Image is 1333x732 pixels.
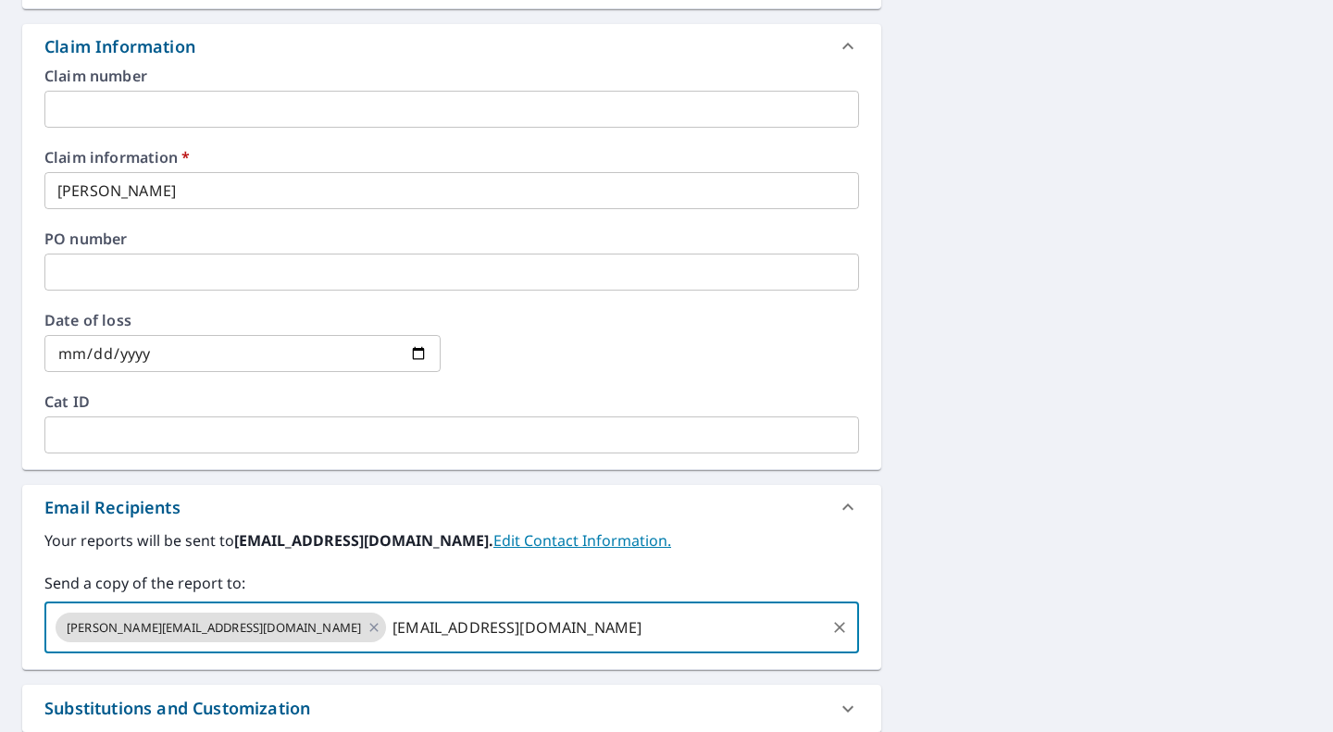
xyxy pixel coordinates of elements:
b: [EMAIL_ADDRESS][DOMAIN_NAME]. [234,530,493,551]
div: Claim Information [22,24,881,68]
label: Send a copy of the report to: [44,572,859,594]
div: Claim Information [44,34,195,59]
button: Clear [827,614,853,640]
div: Substitutions and Customization [22,685,881,732]
label: Claim information [44,150,859,165]
label: Claim number [44,68,859,83]
label: PO number [44,231,859,246]
div: Email Recipients [44,495,181,520]
label: Date of loss [44,313,441,328]
label: Cat ID [44,394,859,409]
div: Email Recipients [22,485,881,529]
a: EditContactInfo [493,530,671,551]
div: [PERSON_NAME][EMAIL_ADDRESS][DOMAIN_NAME] [56,613,386,642]
span: [PERSON_NAME][EMAIL_ADDRESS][DOMAIN_NAME] [56,619,372,637]
label: Your reports will be sent to [44,529,859,552]
div: Substitutions and Customization [44,696,310,721]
